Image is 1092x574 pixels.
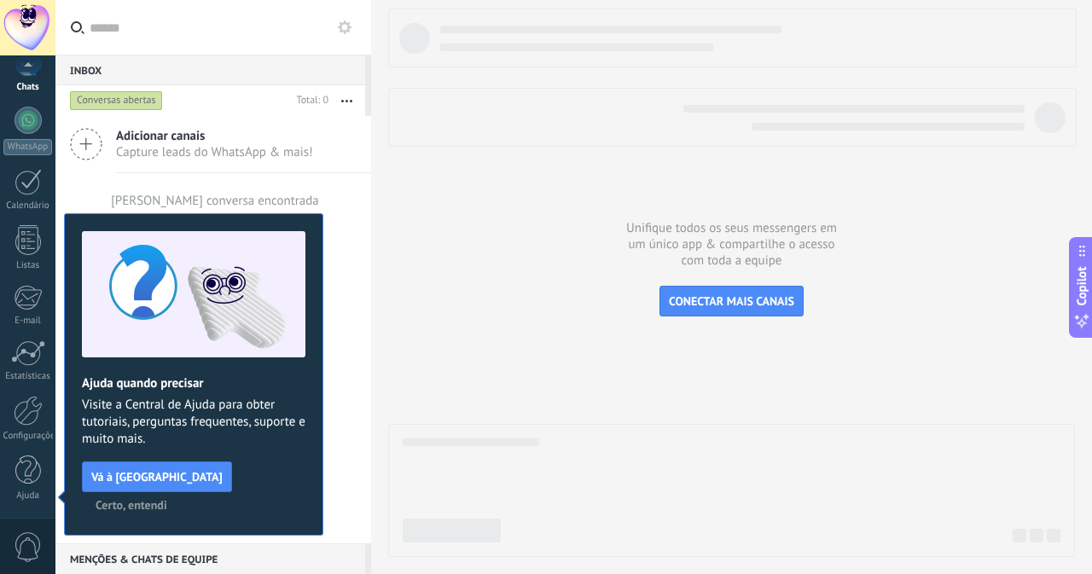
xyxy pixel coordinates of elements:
[82,375,305,391] h2: Ajuda quando precisar
[3,82,53,93] div: Chats
[3,139,52,155] div: WhatsApp
[290,92,328,109] div: Total: 0
[3,490,53,502] div: Ajuda
[116,144,313,160] span: Capture leads do WhatsApp & mais!
[111,193,319,209] div: [PERSON_NAME] conversa encontrada
[3,260,53,271] div: Listas
[70,90,163,111] div: Conversas abertas
[91,471,223,483] span: Vá à [GEOGRAPHIC_DATA]
[55,543,365,574] div: Menções & Chats de equipe
[3,200,53,212] div: Calendário
[3,316,53,327] div: E-mail
[82,461,232,492] button: Vá à [GEOGRAPHIC_DATA]
[1073,266,1090,305] span: Copilot
[3,371,53,382] div: Estatísticas
[659,286,804,316] button: CONECTAR MAIS CANAIS
[669,293,794,309] span: CONECTAR MAIS CANAIS
[82,397,305,448] span: Visite a Central de Ajuda para obter tutoriais, perguntas frequentes, suporte e muito mais.
[88,492,175,518] button: Certo, entendi
[55,55,365,85] div: Inbox
[96,499,167,511] span: Certo, entendi
[3,431,53,442] div: Configurações
[116,128,313,144] span: Adicionar canais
